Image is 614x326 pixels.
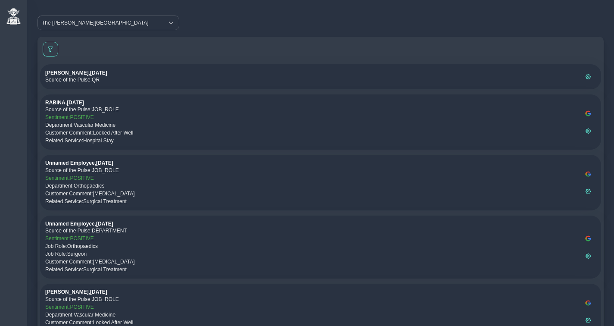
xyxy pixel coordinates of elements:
[45,197,580,205] p: Related Service: Surgical Treatment
[45,258,580,266] p: Customer Comment: [MEDICAL_DATA]
[585,171,592,178] img: GOOGLE
[45,70,580,76] h6: [PERSON_NAME] , [DATE]
[45,289,580,295] h6: [PERSON_NAME] , [DATE]
[45,266,580,273] p: Related Service: Surgical Treatment
[45,182,580,190] p: Department: Orthopaedics
[45,235,580,242] p: Sentiment: POSITIVE
[45,121,580,129] p: Department: Vascular Medicine
[45,137,580,144] p: Related Service: Hospital Stay
[585,235,592,242] img: GOOGLE
[45,100,580,106] h6: RABINA , [DATE]
[45,113,580,121] p: Sentiment: POSITIVE
[45,311,580,319] p: Department: Vascular Medicine
[6,8,21,25] img: ReviewElf Logo
[45,160,580,166] h6: Unnamed Employee , [DATE]
[45,221,580,227] h6: Unnamed Employee , [DATE]
[38,16,163,30] span: The [PERSON_NAME][GEOGRAPHIC_DATA]
[163,16,179,30] div: Select a location
[45,227,580,235] p: Source of the Pulse: DEPARTMENT
[585,110,592,117] img: GOOGLE
[45,295,580,303] p: Source of the Pulse: JOB_ROLE
[45,242,580,250] p: Job Role: Orthopaedics
[45,76,580,84] p: Source of the Pulse: QR
[585,300,592,307] img: GOOGLE
[45,303,580,311] p: Sentiment: POSITIVE
[45,106,580,113] p: Source of the Pulse: JOB_ROLE
[45,190,580,197] p: Customer Comment: [MEDICAL_DATA]
[45,166,580,174] p: Source of the Pulse: JOB_ROLE
[45,250,580,258] p: Job Role: Surgeon
[45,129,580,137] p: Customer Comment: Looked After Well
[45,174,580,182] p: Sentiment: POSITIVE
